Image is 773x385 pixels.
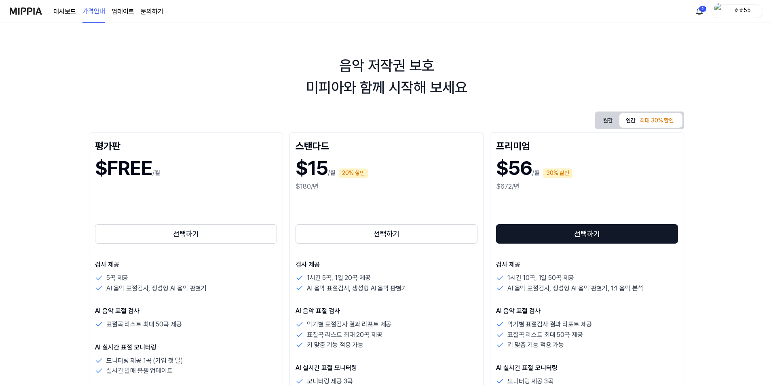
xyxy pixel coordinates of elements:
img: profile [714,3,724,19]
p: AI 실시간 표절 모니터링 [496,363,678,373]
p: /월 [152,168,160,178]
a: 업데이트 [112,7,134,17]
p: AI 음악 표절 검사 [496,306,678,316]
p: 검사 제공 [296,260,477,269]
p: 1시간 10곡, 1일 50곡 제공 [507,273,574,283]
p: 5곡 제공 [106,273,128,283]
div: ㅎㅎ55 [727,6,758,15]
a: 가격안내 [82,0,105,23]
p: AI 음악 표절검사, 생성형 AI 음악 판별기, 1:1 음악 분석 [507,283,643,294]
div: 평가판 [95,139,277,151]
p: 검사 제공 [95,260,277,269]
p: 표절곡 리스트 최대 20곡 제공 [307,330,382,340]
a: 문의하기 [141,7,163,17]
p: 모니터링 제공 1곡 (가입 첫 달) [106,356,183,366]
button: 알림2 [693,5,706,18]
p: AI 음악 표절 검사 [296,306,477,316]
div: 20% 할인 [339,168,368,178]
button: 선택하기 [296,224,477,244]
p: 키 맞춤 기능 적용 가능 [307,340,363,350]
button: 연간 [619,113,682,128]
div: 30% 할인 [543,168,572,178]
p: AI 음악 표절검사, 생성형 AI 음악 판별기 [307,283,407,294]
div: $672/년 [496,182,678,191]
p: AI 음악 표절 검사 [95,306,277,316]
div: 최대 30% 할인 [638,116,676,126]
div: $180/년 [296,182,477,191]
p: 1시간 5곡, 1일 20곡 제공 [307,273,370,283]
p: AI 실시간 표절 모니터링 [296,363,477,373]
h1: $56 [496,155,532,182]
p: 실시간 발매 음원 업데이트 [106,366,173,376]
p: AI 실시간 표절 모니터링 [95,343,277,352]
a: 대시보드 [53,7,76,17]
p: /월 [328,168,336,178]
button: 선택하기 [496,224,678,244]
div: 2 [699,6,707,12]
a: 선택하기 [296,223,477,245]
p: 검사 제공 [496,260,678,269]
p: 악기별 표절검사 결과 리포트 제공 [307,319,391,330]
p: 표절곡 리스트 최대 50곡 제공 [106,319,182,330]
p: 악기별 표절검사 결과 리포트 제공 [507,319,592,330]
a: 선택하기 [95,223,277,245]
h1: $FREE [95,155,152,182]
h1: $15 [296,155,328,182]
div: 스탠다드 [296,139,477,151]
p: /월 [532,168,540,178]
p: AI 음악 표절검사, 생성형 AI 음악 판별기 [106,283,207,294]
img: 알림 [695,6,704,16]
div: 프리미엄 [496,139,678,151]
a: 선택하기 [496,223,678,245]
button: 선택하기 [95,224,277,244]
p: 표절곡 리스트 최대 50곡 제공 [507,330,583,340]
p: 키 맞춤 기능 적용 가능 [507,340,564,350]
button: profileㅎㅎ55 [712,4,763,18]
button: 월간 [597,114,619,127]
